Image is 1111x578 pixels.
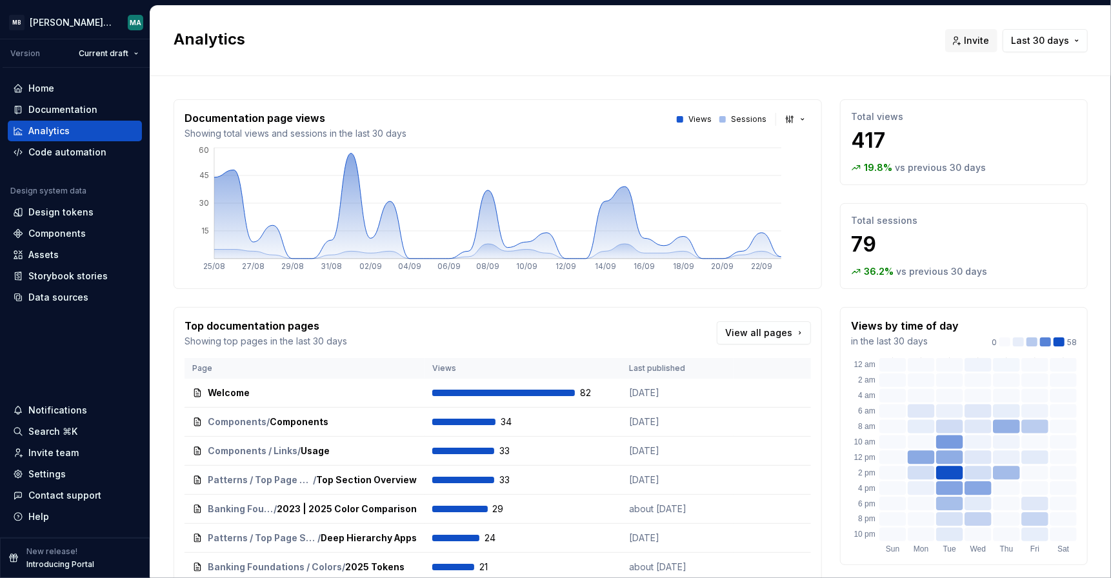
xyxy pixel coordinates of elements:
[851,232,1077,257] p: 79
[130,17,141,28] div: MA
[208,473,313,486] span: Patterns / Top Page Section
[886,544,899,553] text: Sun
[725,326,792,339] span: View all pages
[201,226,209,235] tspan: 15
[297,444,301,457] span: /
[208,444,297,457] span: Components / Links
[864,161,892,174] p: 19.8 %
[8,223,142,244] a: Components
[629,415,726,428] p: [DATE]
[8,266,142,286] a: Storybook stories
[274,503,277,515] span: /
[858,422,876,431] text: 8 am
[8,142,142,163] a: Code automation
[301,444,330,457] span: Usage
[8,202,142,223] a: Design tokens
[851,214,1077,227] p: Total sessions
[493,503,526,515] span: 29
[199,170,209,180] tspan: 45
[203,261,225,271] tspan: 25/08
[316,473,417,486] span: Top Section Overview
[595,261,616,271] tspan: 14/09
[858,499,876,508] text: 6 pm
[185,358,425,379] th: Page
[208,415,266,428] span: Components
[851,318,959,334] p: Views by time of day
[858,375,876,384] text: 2 am
[10,48,40,59] div: Version
[864,265,894,278] p: 36.2 %
[992,337,1077,348] div: 58
[992,337,997,348] p: 0
[717,321,811,344] a: View all pages
[629,503,726,515] p: about [DATE]
[28,103,97,116] div: Documentation
[321,261,342,271] tspan: 31/08
[28,404,87,417] div: Notifications
[28,510,49,523] div: Help
[945,29,997,52] button: Invite
[854,437,876,446] text: 10 am
[621,358,734,379] th: Last published
[28,270,108,283] div: Storybook stories
[208,386,250,399] span: Welcome
[485,532,518,544] span: 24
[943,544,957,553] text: Tue
[629,444,726,457] p: [DATE]
[673,261,694,271] tspan: 18/09
[174,29,930,50] h2: Analytics
[1000,544,1014,553] text: Thu
[854,361,876,370] text: 12 am
[270,415,328,428] span: Components
[858,391,876,400] text: 4 am
[479,561,513,573] span: 21
[858,515,876,524] text: 8 pm
[629,532,726,544] p: [DATE]
[8,287,142,308] a: Data sources
[634,261,655,271] tspan: 16/09
[854,453,876,462] text: 12 pm
[10,186,86,196] div: Design system data
[858,484,876,493] text: 4 pm
[359,261,382,271] tspan: 02/09
[629,386,726,399] p: [DATE]
[28,291,88,304] div: Data sources
[79,48,128,59] span: Current draft
[313,473,316,486] span: /
[185,110,406,126] p: Documentation page views
[345,561,405,573] span: 2025 Tokens
[185,335,347,348] p: Showing top pages in the last 30 days
[8,121,142,141] a: Analytics
[266,415,270,428] span: /
[185,318,347,334] p: Top documentation pages
[199,145,209,155] tspan: 60
[342,561,345,573] span: /
[437,261,461,271] tspan: 06/09
[1058,544,1070,553] text: Sat
[28,227,86,240] div: Components
[28,425,77,438] div: Search ⌘K
[8,485,142,506] button: Contact support
[688,114,712,125] p: Views
[964,34,989,47] span: Invite
[851,335,959,348] p: in the last 30 days
[8,421,142,442] button: Search ⌘K
[26,546,77,557] p: New release!
[185,127,406,140] p: Showing total views and sessions in the last 30 days
[8,244,142,265] a: Assets
[26,559,94,570] p: Introducing Portal
[28,206,94,219] div: Design tokens
[751,261,773,271] tspan: 22/09
[1030,544,1039,553] text: Fri
[8,99,142,120] a: Documentation
[580,386,614,399] span: 82
[895,161,986,174] p: vs previous 30 days
[8,464,142,484] a: Settings
[9,15,25,30] div: MB
[556,261,577,271] tspan: 12/09
[30,16,112,29] div: [PERSON_NAME] Banking Fusion Design System
[858,406,876,415] text: 6 am
[28,146,106,159] div: Code automation
[914,544,928,553] text: Mon
[28,248,59,261] div: Assets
